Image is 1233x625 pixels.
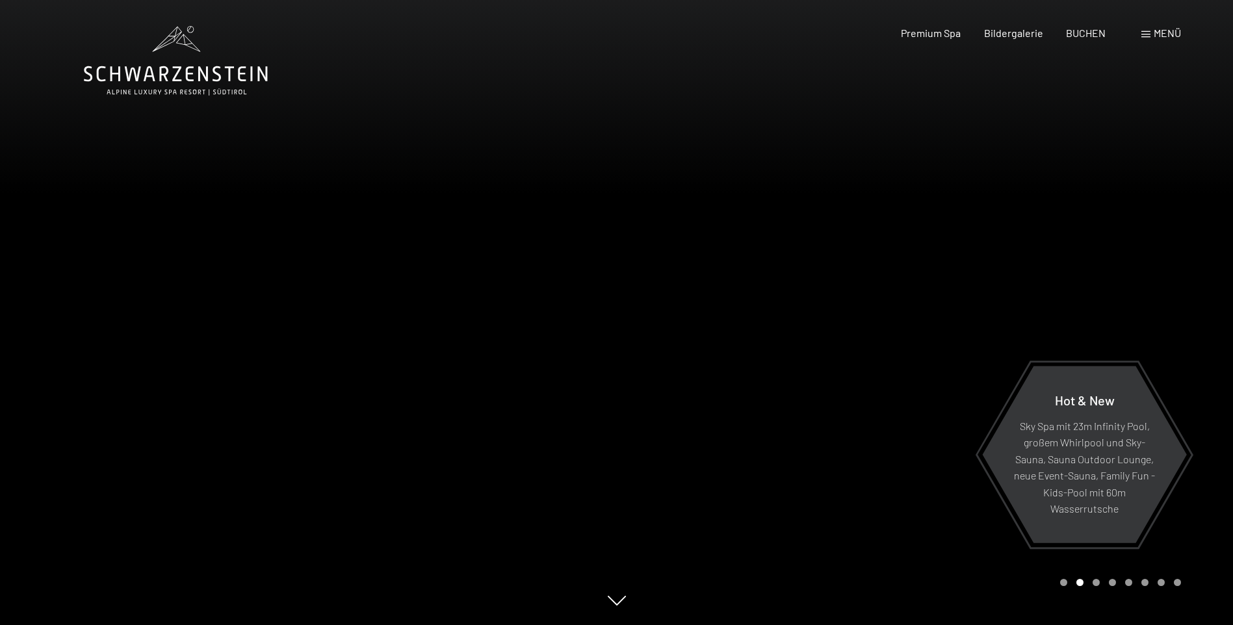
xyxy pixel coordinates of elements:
a: Bildergalerie [984,27,1043,39]
span: Hot & New [1055,392,1115,407]
div: Carousel Page 6 [1141,579,1149,586]
p: Sky Spa mit 23m Infinity Pool, großem Whirlpool und Sky-Sauna, Sauna Outdoor Lounge, neue Event-S... [1014,417,1155,517]
div: Carousel Page 1 [1060,579,1067,586]
div: Carousel Page 4 [1109,579,1116,586]
div: Carousel Page 7 [1158,579,1165,586]
div: Carousel Page 2 (Current Slide) [1076,579,1084,586]
div: Carousel Page 5 [1125,579,1132,586]
a: Hot & New Sky Spa mit 23m Infinity Pool, großem Whirlpool und Sky-Sauna, Sauna Outdoor Lounge, ne... [981,365,1188,544]
div: Carousel Pagination [1056,579,1181,586]
a: BUCHEN [1066,27,1106,39]
span: Menü [1154,27,1181,39]
div: Carousel Page 8 [1174,579,1181,586]
div: Carousel Page 3 [1093,579,1100,586]
a: Premium Spa [901,27,961,39]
